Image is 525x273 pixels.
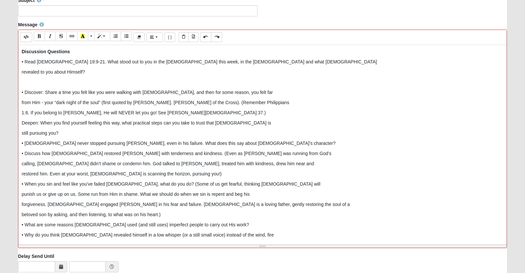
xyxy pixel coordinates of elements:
div: Resize [18,245,507,248]
p: 1:6. If you belong to [PERSON_NAME], He will NEVER let you go! See [PERSON_NAME][DEMOGRAPHIC_DATA... [22,109,503,116]
button: Unordered list (CTRL+SHIFT+NUM7) [121,32,132,41]
button: Ordered list (CTRL+SHIFT+NUM8) [110,32,121,41]
button: Undo (CTRL+Z) [200,32,211,42]
p: punish us or give up on us. Some run from Him in shame. What we should do when we sin is repent a... [22,191,503,198]
button: Paste from Word [188,32,199,42]
p: • Discuss how [DEMOGRAPHIC_DATA] restored [PERSON_NAME] with tenderness and kindness. (Even as [P... [22,150,503,157]
p: calling, [DEMOGRAPHIC_DATA] didn’t shame or condemn him. God talked to [PERSON_NAME], treated him... [22,160,503,167]
p: • Discover: Share a time you felt like you were walking with [DEMOGRAPHIC_DATA], and then for som... [22,89,503,96]
button: Recent Color [77,32,88,41]
button: Strikethrough (CTRL+SHIFT+S) [55,32,67,41]
p: • When you sin and feel like you’ve failed [DEMOGRAPHIC_DATA], what do you do? (Some of us get fe... [22,181,503,188]
p: revealed to you about Himself? [22,69,503,76]
button: Code Editor [20,33,32,42]
b: Discussion Questions [22,49,70,54]
button: Merge Field [164,33,176,42]
p: beloved son by asking, and then listening, to what was on his heart.) [22,211,503,218]
p: • Read [DEMOGRAPHIC_DATA] 19:9-21. What stood out to you in the [DEMOGRAPHIC_DATA] this week, in ... [22,58,503,65]
p: • [DEMOGRAPHIC_DATA] never stopped pursuing [PERSON_NAME], even in his failure. What does this sa... [22,140,503,147]
p: or earthquake? (God knew in that moment, when [PERSON_NAME] was bruised and broken and hanging on... [22,242,503,249]
label: Delay Send Until [18,253,54,260]
p: forgiveness. [DEMOGRAPHIC_DATA] engaged [PERSON_NAME] in his fear and failure. [DEMOGRAPHIC_DATA]... [22,201,503,208]
p: • Why do you think [DEMOGRAPHIC_DATA] revealed himself in a low whisper (or a still small voice) ... [22,232,503,239]
label: Message [18,21,44,28]
p: still pursuing you? [22,130,503,137]
button: Link (CTRL+K) [66,32,77,41]
button: Remove Font Style (CTRL+\) [134,33,145,42]
button: Bold (CTRL+B) [34,32,45,41]
p: Deepen: When you find yourself feeling this way, what practical steps can you take to trust that ... [22,120,503,126]
button: Redo (CTRL+Y) [211,32,222,42]
p: from Him - your “dark night of the soul” (first quoted by [PERSON_NAME]. [PERSON_NAME] of the Cro... [22,99,503,106]
p: restored him. Even at your worst, [DEMOGRAPHIC_DATA] is scanning the horizon, pursuing you!) [22,171,503,177]
button: More Color [88,32,94,41]
button: Style [94,32,110,41]
button: Paragraph [146,33,162,42]
button: Paste Text [178,32,189,42]
p: • What are some reasons [DEMOGRAPHIC_DATA] used (and still uses) imperfect people to carry out Hi... [22,221,503,228]
button: Italic (CTRL+I) [45,32,56,41]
